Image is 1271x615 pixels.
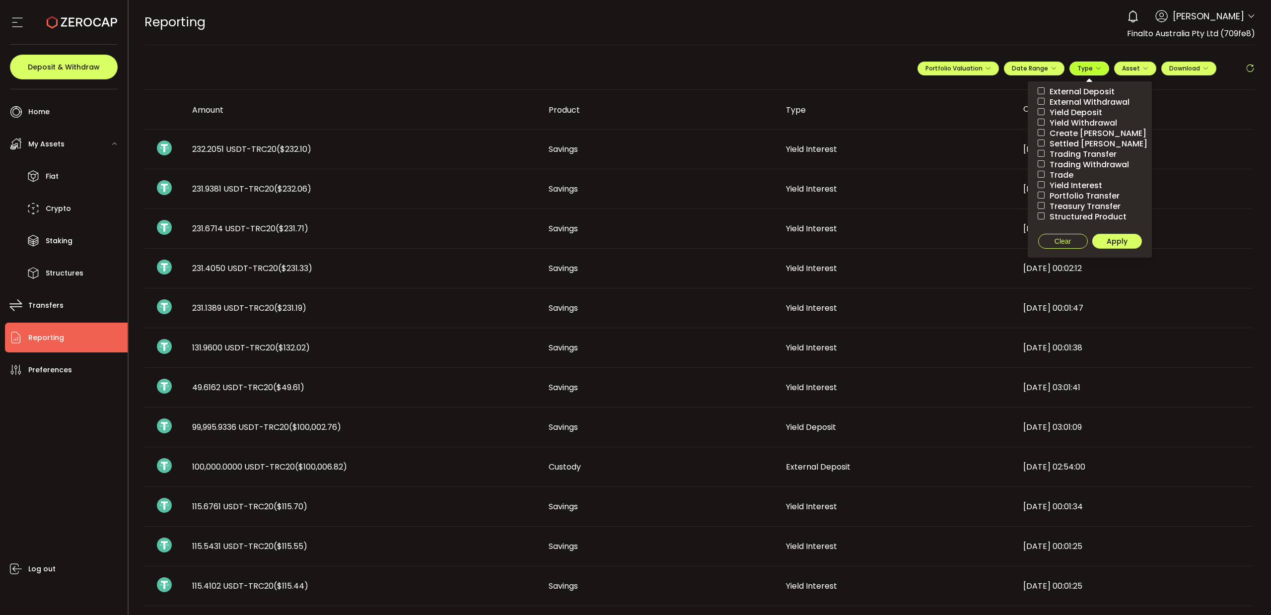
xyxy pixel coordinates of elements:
div: [DATE] 00:01:41 [1015,143,1253,155]
span: 231.1389 USDT-TRC20 [192,302,306,314]
span: ($100,002.76) [289,421,341,433]
span: Reporting [28,331,64,345]
span: ($115.55) [274,541,307,552]
span: ($231.33) [278,263,312,274]
span: Finalto Australia Pty Ltd (709fe8) [1127,28,1255,39]
span: Treasury Transfer [1045,202,1121,211]
span: Yield Withdrawal [1045,118,1117,128]
img: usdt_portfolio.svg [157,418,172,433]
span: Portfolio Transfer [1045,191,1120,201]
img: usdt_portfolio.svg [157,140,172,155]
span: ($132.02) [275,342,310,353]
span: ($115.70) [274,501,307,512]
span: Log out [28,562,56,576]
span: Savings [549,302,578,314]
div: [DATE] 00:01:25 [1015,541,1253,552]
span: ($115.44) [274,580,308,592]
span: Create [PERSON_NAME] [1045,129,1146,138]
div: [DATE] 03:01:41 [1015,382,1253,393]
span: ($49.61) [273,382,304,393]
span: Savings [549,143,578,155]
div: Product [541,104,778,116]
span: Yield Deposit [786,421,836,433]
img: usdt_portfolio.svg [157,220,172,235]
img: usdt_portfolio.svg [157,577,172,592]
span: Yield Interest [786,541,837,552]
span: Yield Interest [786,342,837,353]
span: Trading Withdrawal [1045,160,1129,169]
div: [DATE] 00:01:54 [1015,223,1253,234]
span: Savings [549,501,578,512]
div: [DATE] 00:01:25 [1015,580,1253,592]
span: External Deposit [786,461,850,473]
img: usdt_portfolio.svg [157,260,172,274]
img: usdt_portfolio.svg [157,498,172,513]
span: Preferences [28,363,72,377]
span: Crypto [46,202,71,216]
img: usdt_portfolio.svg [157,538,172,552]
span: Savings [549,382,578,393]
div: Type [778,104,1015,116]
span: 231.6714 USDT-TRC20 [192,223,308,234]
div: [DATE] 00:01:34 [1015,501,1253,512]
img: usdt_portfolio.svg [157,180,172,195]
div: [DATE] 00:01:38 [1015,342,1253,353]
button: Date Range [1004,62,1064,75]
span: Yield Interest [786,183,837,195]
span: ($232.10) [277,143,311,155]
span: Structures [46,266,83,280]
span: ($231.71) [276,223,308,234]
span: Trading Transfer [1045,149,1117,159]
div: [DATE] 03:01:09 [1015,421,1253,433]
img: usdt_portfolio.svg [157,458,172,473]
img: usdt_portfolio.svg [157,339,172,354]
span: 115.6761 USDT-TRC20 [192,501,307,512]
iframe: Chat Widget [1221,567,1271,615]
span: Savings [549,183,578,195]
span: Yield Interest [786,302,837,314]
img: usdt_portfolio.svg [157,379,172,394]
span: Asset [1122,64,1140,72]
span: Savings [549,541,578,552]
span: Home [28,105,50,119]
span: [PERSON_NAME] [1173,9,1244,23]
button: Type [1069,62,1109,75]
span: Reporting [144,13,206,31]
span: Download [1169,64,1208,72]
button: Asset [1114,62,1156,75]
span: Settled [PERSON_NAME] [1045,139,1147,148]
span: 115.4102 USDT-TRC20 [192,580,308,592]
span: External Withdrawal [1045,97,1130,107]
div: [DATE] 00:02:12 [1015,263,1253,274]
span: Apply [1107,236,1128,246]
span: 232.2051 USDT-TRC20 [192,143,311,155]
button: Apply [1092,234,1142,249]
span: ($232.06) [274,183,311,195]
button: Download [1161,62,1216,75]
span: Yield Interest [786,263,837,274]
span: Date Range [1012,64,1057,72]
span: Yield Interest [786,223,837,234]
span: Transfers [28,298,64,313]
div: [DATE] 00:01:47 [1015,302,1253,314]
span: Clear [1055,237,1071,245]
button: Portfolio Valuation [918,62,999,75]
span: Yield Interest [786,580,837,592]
span: Yield Deposit [1045,108,1102,117]
span: Yield Interest [786,143,837,155]
span: 131.9600 USDT-TRC20 [192,342,310,353]
span: Staking [46,234,72,248]
span: 99,995.9336 USDT-TRC20 [192,421,341,433]
span: Trade [1045,170,1073,180]
span: ($100,006.82) [295,461,347,473]
span: Fiat [46,169,59,184]
span: Savings [549,342,578,353]
div: Amount [184,104,541,116]
span: Custody [549,461,581,473]
span: External Deposit [1045,87,1115,96]
span: 100,000.0000 USDT-TRC20 [192,461,347,473]
span: 231.9381 USDT-TRC20 [192,183,311,195]
img: usdt_portfolio.svg [157,299,172,314]
span: Yield Interest [1045,181,1102,190]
